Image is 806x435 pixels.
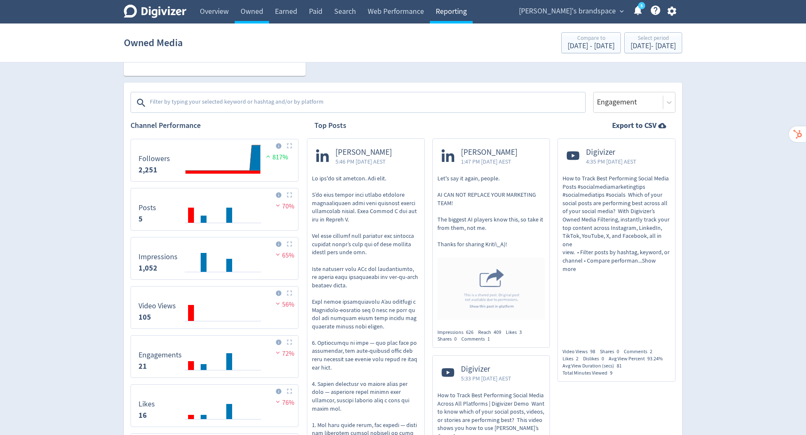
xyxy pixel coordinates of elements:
[563,248,670,256] span: view. • Filter posts by hashtag, keyword, or
[264,153,288,161] span: 817%
[516,5,626,18] button: [PERSON_NAME]'s brandspace
[139,350,182,360] dt: Engagements
[563,257,657,273] span: ...
[134,143,295,178] svg: Followers 2,251
[563,348,600,355] div: Video Views
[139,361,147,371] strong: 21
[274,251,282,258] img: negative-performance.svg
[274,202,294,211] span: 70%
[264,153,272,159] img: positive-performance.svg
[618,8,625,15] span: expand_more
[563,257,657,273] span: Show more
[641,3,643,9] text: 5
[274,300,294,309] span: 56%
[568,35,615,42] div: Compare to
[563,183,645,190] span: Posts #socialmediamarketingtips
[433,139,550,322] a: [PERSON_NAME]1:47 PM [DATE] AESTLet's say it again, people. AI CAN NOT REPLACE YOUR MARKETING TEA...
[576,355,578,362] span: 2
[631,42,676,50] div: [DATE] - [DATE]
[287,388,292,394] img: Placeholder
[287,241,292,247] img: Placeholder
[139,165,157,175] strong: 2,251
[610,370,612,376] span: 9
[134,339,295,374] svg: Engagements 21
[139,214,143,224] strong: 5
[274,349,282,356] img: negative-performance.svg
[563,232,663,248] span: TikTok, YouTube, X, and Facebook, all in one
[563,370,617,377] div: Total Minutes Viewed
[454,336,457,342] span: 0
[461,365,511,374] span: Digivizer
[624,348,657,355] div: Comments
[314,120,346,131] h2: Top Posts
[563,207,655,215] span: of your social media? With Digivizer’s
[274,399,294,407] span: 76%
[478,329,506,336] div: Reach
[563,175,669,182] span: How to Track Best Performing Social Media
[287,290,292,296] img: Placeholder
[583,355,609,362] div: Dislikes
[437,336,461,343] div: Shares
[590,348,595,355] span: 98
[287,192,292,198] img: Placeholder
[437,329,478,336] div: Impressions
[586,148,636,157] span: Digivizer
[568,42,615,50] div: [DATE] - [DATE]
[461,336,495,343] div: Comments
[506,329,526,336] div: Likes
[602,355,604,362] span: 0
[131,120,298,131] h2: Channel Performance
[612,120,657,131] strong: Export to CSV
[139,410,147,420] strong: 16
[274,202,282,208] img: negative-performance.svg
[631,35,676,42] div: Select period
[139,301,176,311] dt: Video Views
[563,224,662,232] span: top content across Instagram, LinkedIn,
[274,251,294,260] span: 65%
[274,300,282,307] img: negative-performance.svg
[139,263,157,273] strong: 1,052
[650,348,652,355] span: 2
[461,157,518,166] span: 1:47 PM [DATE] AEST
[139,154,170,164] dt: Followers
[274,399,282,405] img: negative-performance.svg
[437,416,542,424] span: or stories are performing best? This video
[134,192,295,227] svg: Posts 5
[287,339,292,345] img: Placeholder
[609,355,667,362] div: Avg View Percent
[437,400,544,407] span: Across All Platforms | Digivizer Demo Want
[134,290,295,325] svg: Video Views 105
[519,5,616,18] span: [PERSON_NAME]'s brandspace
[586,157,636,166] span: 4:35 PM [DATE] AEST
[563,216,670,223] span: Owned Media Filtering, instantly track your
[461,374,511,383] span: 5:33 PM [DATE] AEST
[519,329,522,336] span: 3
[335,148,392,157] span: [PERSON_NAME]
[274,349,294,358] span: 72%
[139,252,178,262] dt: Impressions
[563,257,638,264] span: channel • Compare performan
[563,191,662,198] span: #socialmediatips #socials Which of your
[563,199,667,207] span: social posts are performing best across all
[124,29,183,56] h1: Owned Media
[437,391,544,399] span: How to Track Best Performing Social Media
[600,348,624,355] div: Shares
[563,355,583,362] div: Likes
[638,2,645,9] a: 5
[487,336,490,342] span: 1
[335,157,392,166] span: 5:46 PM [DATE] AEST
[558,278,675,341] iframe: https://www.youtube.com/watch?v=8uJzznGWWOQ
[558,139,675,343] a: Digivizer4:35 PM [DATE] AESTHow to Track Best Performing Social MediaPosts #socialmediamarketingt...
[563,362,626,370] div: Avg View Duration (secs)
[561,32,621,53] button: Compare to[DATE] - [DATE]
[134,241,295,276] svg: Impressions 1,052
[437,408,544,415] span: to know which of your social posts, videos,
[134,388,295,423] svg: Likes 16
[624,32,682,53] button: Select period[DATE]- [DATE]
[466,329,474,336] span: 626
[617,348,619,355] span: 0
[139,312,151,322] strong: 105
[461,148,518,157] span: [PERSON_NAME]
[617,362,622,369] span: 81
[494,329,501,336] span: 409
